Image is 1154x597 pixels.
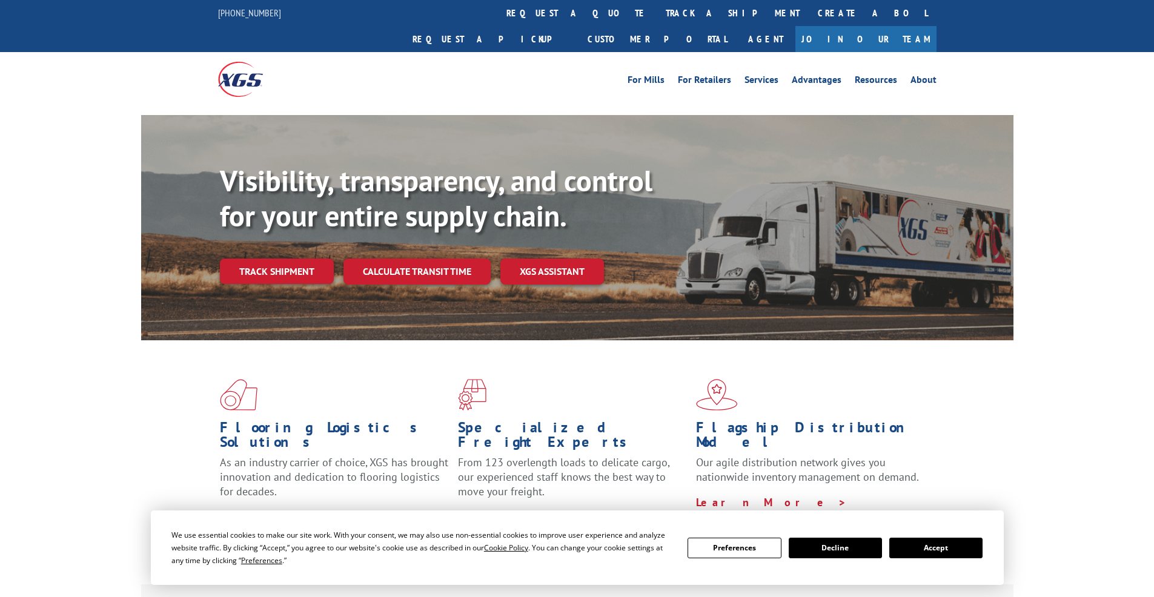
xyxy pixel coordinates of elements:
[678,75,731,88] a: For Retailers
[220,510,371,524] a: Learn More >
[855,75,897,88] a: Resources
[458,510,609,524] a: Learn More >
[696,420,925,455] h1: Flagship Distribution Model
[241,555,282,566] span: Preferences
[579,26,736,52] a: Customer Portal
[458,379,486,411] img: xgs-icon-focused-on-flooring-red
[789,538,882,558] button: Decline
[795,26,937,52] a: Join Our Team
[220,455,448,498] span: As an industry carrier of choice, XGS has brought innovation and dedication to flooring logistics...
[696,495,847,509] a: Learn More >
[792,75,841,88] a: Advantages
[744,75,778,88] a: Services
[736,26,795,52] a: Agent
[910,75,937,88] a: About
[220,259,334,284] a: Track shipment
[220,379,257,411] img: xgs-icon-total-supply-chain-intelligence-red
[889,538,983,558] button: Accept
[628,75,665,88] a: For Mills
[220,420,449,455] h1: Flooring Logistics Solutions
[696,379,738,411] img: xgs-icon-flagship-distribution-model-red
[458,420,687,455] h1: Specialized Freight Experts
[500,259,604,285] a: XGS ASSISTANT
[403,26,579,52] a: Request a pickup
[484,543,528,553] span: Cookie Policy
[151,510,1004,585] div: Cookie Consent Prompt
[696,455,919,484] span: Our agile distribution network gives you nationwide inventory management on demand.
[343,259,491,285] a: Calculate transit time
[218,7,281,19] a: [PHONE_NUMBER]
[688,538,781,558] button: Preferences
[220,162,652,234] b: Visibility, transparency, and control for your entire supply chain.
[171,529,673,567] div: We use essential cookies to make our site work. With your consent, we may also use non-essential ...
[458,455,687,509] p: From 123 overlength loads to delicate cargo, our experienced staff knows the best way to move you...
